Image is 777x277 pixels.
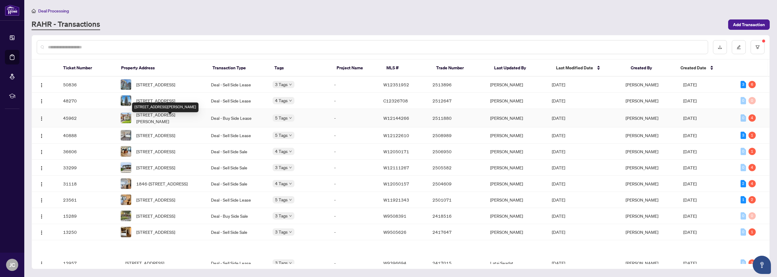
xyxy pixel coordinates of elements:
[485,224,547,240] td: [PERSON_NAME]
[683,181,697,186] span: [DATE]
[289,198,292,201] span: down
[58,208,116,224] td: 15289
[428,144,485,160] td: 2506950
[383,197,409,203] span: W11921343
[37,96,46,106] button: Logo
[552,133,565,138] span: [DATE]
[275,196,288,203] span: 5 Tags
[289,230,292,234] span: down
[552,260,565,266] span: [DATE]
[58,160,116,176] td: 33299
[37,163,46,172] button: Logo
[32,19,100,30] a: RAHR - Transactions
[136,111,201,125] span: [STREET_ADDRESS][PERSON_NAME]
[58,176,116,192] td: 31118
[37,258,46,268] button: Logo
[718,45,722,49] span: download
[116,60,207,77] th: Property Address
[626,133,658,138] span: [PERSON_NAME]
[485,176,547,192] td: [PERSON_NAME]
[428,160,485,176] td: 2505582
[329,144,378,160] td: -
[626,213,658,219] span: [PERSON_NAME]
[383,133,409,138] span: W12122610
[206,144,268,160] td: Deal - Sell Side Sale
[206,192,268,208] td: Deal - Sell Side Lease
[556,64,593,71] span: Last Modified Date
[748,114,756,122] div: 4
[206,93,268,109] td: Deal - Sell Side Lease
[626,82,658,87] span: [PERSON_NAME]
[136,196,175,203] span: [STREET_ADDRESS]
[39,182,44,187] img: Logo
[136,81,175,88] span: [STREET_ADDRESS]
[741,212,746,220] div: 0
[383,82,409,87] span: W12351952
[626,98,658,103] span: [PERSON_NAME]
[428,224,485,240] td: 2417647
[136,164,175,171] span: [STREET_ADDRESS]
[275,164,288,171] span: 3 Tags
[383,165,409,170] span: W12111267
[428,93,485,109] td: 2512647
[383,115,409,121] span: W12144266
[755,45,760,49] span: filter
[39,150,44,154] img: Logo
[741,114,746,122] div: 0
[136,148,175,155] span: [STREET_ADDRESS]
[275,228,288,235] span: 3 Tags
[289,116,292,119] span: down
[626,149,658,154] span: [PERSON_NAME]
[289,261,292,265] span: down
[132,102,198,112] div: [STREET_ADDRESS][PERSON_NAME]
[275,97,288,104] span: 4 Tags
[329,160,378,176] td: -
[39,116,44,121] img: Logo
[713,40,727,54] button: download
[485,160,547,176] td: [PERSON_NAME]
[121,146,131,157] img: thumbnail-img
[626,197,658,203] span: [PERSON_NAME]
[58,93,116,109] td: 48270
[329,192,378,208] td: -
[208,60,270,77] th: Transaction Type
[428,208,485,224] td: 2418516
[552,115,565,121] span: [DATE]
[741,180,746,187] div: 2
[37,227,46,237] button: Logo
[58,224,116,240] td: 13250
[683,133,697,138] span: [DATE]
[382,60,431,77] th: MLS #
[741,164,746,171] div: 0
[136,213,175,219] span: [STREET_ADDRESS]
[136,180,188,187] span: 1846-[STREET_ADDRESS]
[626,181,658,186] span: [PERSON_NAME]
[275,148,288,155] span: 4 Tags
[626,165,658,170] span: [PERSON_NAME]
[121,162,131,173] img: thumbnail-img
[737,45,741,49] span: edit
[552,98,565,103] span: [DATE]
[680,64,706,71] span: Created Date
[206,109,268,127] td: Deal - Buy Side Lease
[748,81,756,88] div: 6
[683,82,697,87] span: [DATE]
[428,176,485,192] td: 2504609
[428,127,485,144] td: 2508989
[275,212,288,219] span: 3 Tags
[626,260,658,266] span: [PERSON_NAME]
[683,98,697,103] span: [DATE]
[741,132,746,139] div: 3
[485,93,547,109] td: [PERSON_NAME]
[329,127,378,144] td: -
[206,160,268,176] td: Deal - Sell Side Sale
[748,164,756,171] div: 4
[37,130,46,140] button: Logo
[741,259,746,267] div: 0
[38,8,69,14] span: Deal Processing
[683,115,697,121] span: [DATE]
[275,81,288,88] span: 3 Tags
[551,60,626,77] th: Last Modified Date
[206,224,268,240] td: Deal - Sell Side Sale
[676,60,734,77] th: Created Date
